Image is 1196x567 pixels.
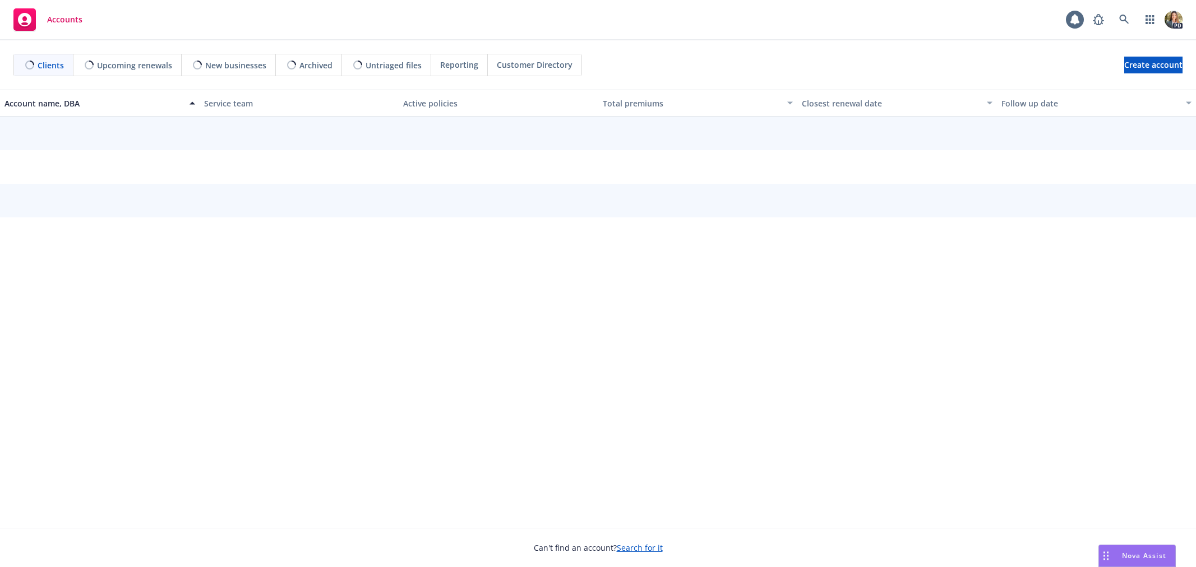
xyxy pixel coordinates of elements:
span: Can't find an account? [534,542,663,554]
span: Archived [299,59,333,71]
span: Upcoming renewals [97,59,172,71]
span: Accounts [47,15,82,24]
a: Search for it [617,542,663,553]
button: Active policies [399,90,598,117]
span: Reporting [440,59,478,71]
div: Follow up date [1001,97,1180,109]
div: Account name, DBA [4,97,183,109]
span: Clients [38,59,64,71]
div: Service team [204,97,395,109]
span: New businesses [205,59,266,71]
a: Accounts [9,4,87,35]
button: Nova Assist [1098,545,1176,567]
div: Active policies [403,97,594,109]
div: Drag to move [1099,545,1113,566]
div: Closest renewal date [802,97,980,109]
a: Switch app [1139,8,1161,31]
span: Customer Directory [497,59,572,71]
button: Service team [200,90,399,117]
span: Untriaged files [366,59,422,71]
a: Search [1113,8,1135,31]
div: Total premiums [603,97,781,109]
span: Create account [1124,54,1183,76]
a: Create account [1124,57,1183,73]
span: Nova Assist [1122,551,1166,560]
a: Report a Bug [1087,8,1110,31]
button: Total premiums [598,90,798,117]
img: photo [1165,11,1183,29]
button: Closest renewal date [797,90,997,117]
